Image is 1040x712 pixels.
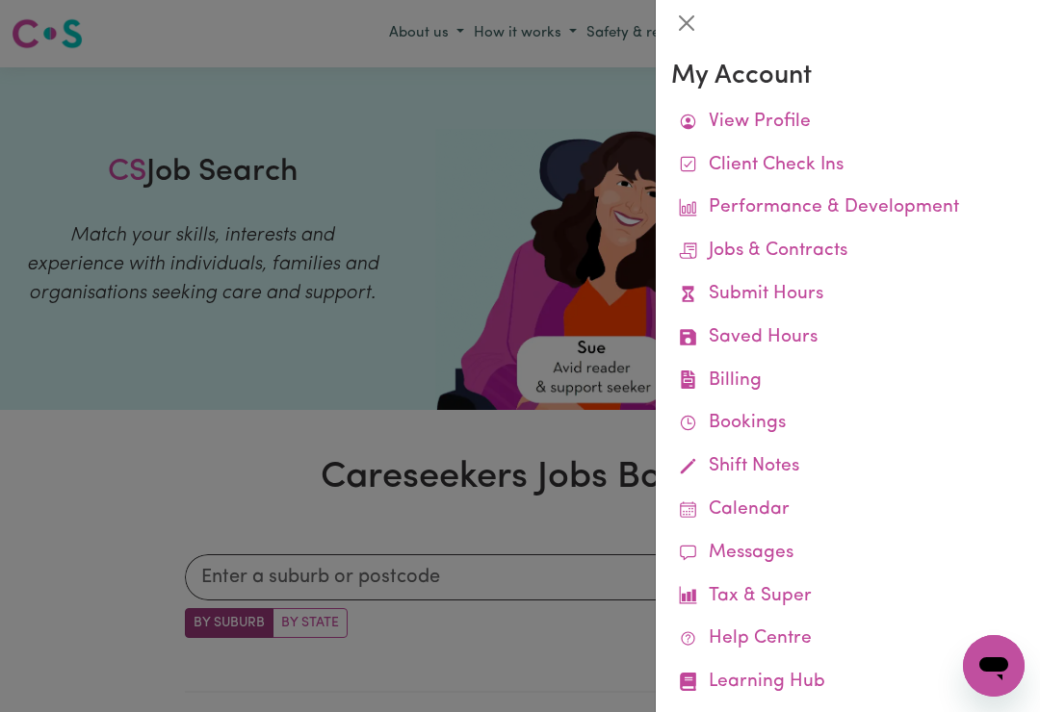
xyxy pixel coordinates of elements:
a: Calendar [671,489,1025,532]
a: Tax & Super [671,575,1025,619]
a: Messages [671,532,1025,575]
a: View Profile [671,101,1025,144]
iframe: Button to launch messaging window [963,635,1025,697]
h3: My Account [671,62,1025,93]
a: Jobs & Contracts [671,230,1025,273]
a: Submit Hours [671,273,1025,317]
a: Billing [671,360,1025,403]
a: Client Check Ins [671,144,1025,188]
a: Bookings [671,402,1025,445]
a: Learning Hub [671,661,1025,704]
a: Performance & Development [671,187,1025,230]
a: Saved Hours [671,317,1025,360]
button: Close [671,8,702,38]
a: Shift Notes [671,445,1025,489]
a: Help Centre [671,618,1025,661]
